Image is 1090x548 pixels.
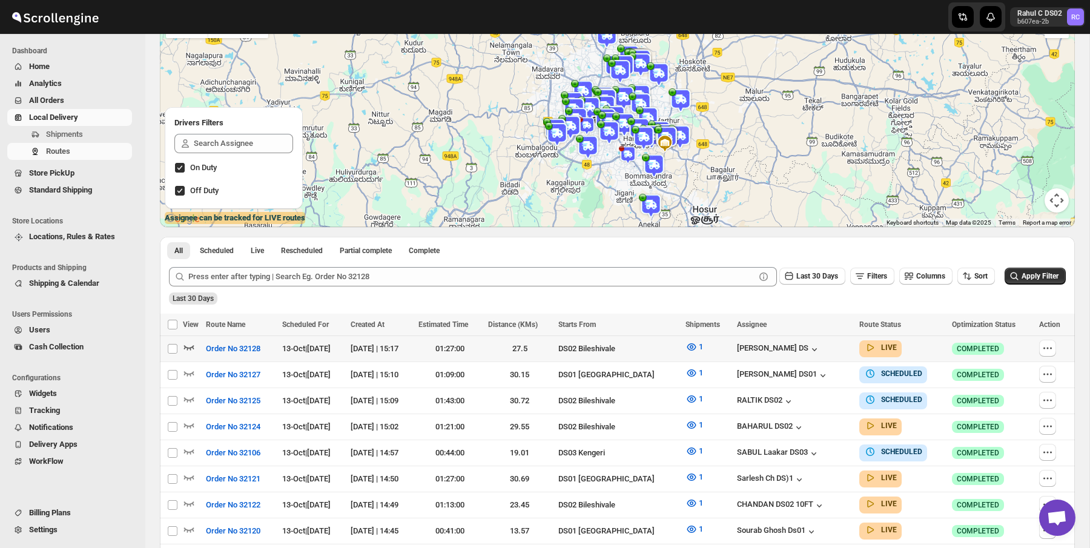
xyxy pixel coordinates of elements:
[488,395,551,407] div: 30.72
[488,343,551,355] div: 27.5
[163,211,203,227] a: Open this area in Google Maps (opens a new window)
[1039,320,1060,329] span: Action
[488,369,551,381] div: 30.15
[558,499,678,511] div: DS02 Bileshivale
[29,232,115,241] span: Locations, Rules & Rates
[1039,500,1075,536] div: Open chat
[957,422,999,432] span: COMPLETED
[881,369,922,378] b: SCHEDULED
[29,62,50,71] span: Home
[488,421,551,433] div: 29.55
[206,499,260,511] span: Order No 32122
[12,263,137,272] span: Products and Shipping
[488,525,551,537] div: 13.57
[737,447,820,460] button: SABUL Laakar DS03
[351,343,411,355] div: [DATE] | 15:17
[29,325,50,334] span: Users
[199,521,268,541] button: Order No 32120
[881,526,897,534] b: LIVE
[957,344,999,354] span: COMPLETED
[558,525,678,537] div: DS01 [GEOGRAPHIC_DATA]
[1022,272,1059,280] span: Apply Filter
[282,396,331,405] span: 13-Oct | [DATE]
[737,320,767,329] span: Assignee
[190,163,217,172] span: On Duty
[737,369,829,381] button: [PERSON_NAME] DS01
[282,320,329,329] span: Scheduled For
[174,246,183,256] span: All
[29,96,64,105] span: All Orders
[864,394,922,406] button: SCHEDULED
[881,500,897,508] b: LIVE
[199,495,268,515] button: Order No 32122
[418,499,481,511] div: 01:13:00
[957,474,999,484] span: COMPLETED
[737,526,817,538] div: Sourab Ghosh Ds01
[850,268,894,285] button: Filters
[864,368,922,380] button: SCHEDULED
[351,525,411,537] div: [DATE] | 14:45
[558,421,678,433] div: DS02 Bileshivale
[558,343,678,355] div: DS02 Bileshivale
[206,473,260,485] span: Order No 32121
[206,369,260,381] span: Order No 32127
[29,508,71,517] span: Billing Plans
[678,494,710,513] button: 1
[7,385,132,402] button: Widgets
[699,498,703,507] span: 1
[282,422,331,431] span: 13-Oct | [DATE]
[699,394,703,403] span: 1
[864,498,897,510] button: LIVE
[1023,219,1071,226] a: Report a map error
[558,473,678,485] div: DS01 [GEOGRAPHIC_DATA]
[957,500,999,510] span: COMPLETED
[351,395,411,407] div: [DATE] | 15:09
[867,272,887,280] span: Filters
[418,369,481,381] div: 01:09:00
[282,370,331,379] span: 13-Oct | [DATE]
[188,267,755,286] input: Press enter after typing | Search Eg. Order No 32128
[46,130,83,139] span: Shipments
[7,322,132,338] button: Users
[7,275,132,292] button: Shipping & Calendar
[678,467,710,487] button: 1
[418,343,481,355] div: 01:27:00
[737,421,805,434] button: BAHARUL DS02
[957,396,999,406] span: COMPLETED
[887,219,939,227] button: Keyboard shortcuts
[199,469,268,489] button: Order No 32121
[351,421,411,433] div: [DATE] | 15:02
[957,370,999,380] span: COMPLETED
[7,143,132,160] button: Routes
[737,474,805,486] div: Sarlesh Ch DS)1
[1005,268,1066,285] button: Apply Filter
[199,417,268,437] button: Order No 32124
[173,294,214,303] span: Last 30 Days
[409,246,440,256] span: Complete
[779,268,845,285] button: Last 30 Days
[199,365,268,385] button: Order No 32127
[1017,8,1062,18] p: Rahul C DS02
[351,473,411,485] div: [DATE] | 14:50
[351,369,411,381] div: [DATE] | 15:10
[946,219,991,226] span: Map data ©2025
[167,242,190,259] button: All routes
[678,363,710,383] button: 1
[206,447,260,459] span: Order No 32106
[282,500,331,509] span: 13-Oct | [DATE]
[194,134,293,153] input: Search Assignee
[7,92,132,109] button: All Orders
[737,343,821,355] button: [PERSON_NAME] DS
[29,185,92,194] span: Standard Shipping
[282,474,331,483] span: 13-Oct | [DATE]
[678,441,710,461] button: 1
[881,395,922,404] b: SCHEDULED
[418,320,468,329] span: Estimated Time
[206,525,260,537] span: Order No 32120
[737,395,794,408] div: RALTIK DS02
[206,421,260,433] span: Order No 32124
[7,228,132,245] button: Locations, Rules & Rates
[864,524,897,536] button: LIVE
